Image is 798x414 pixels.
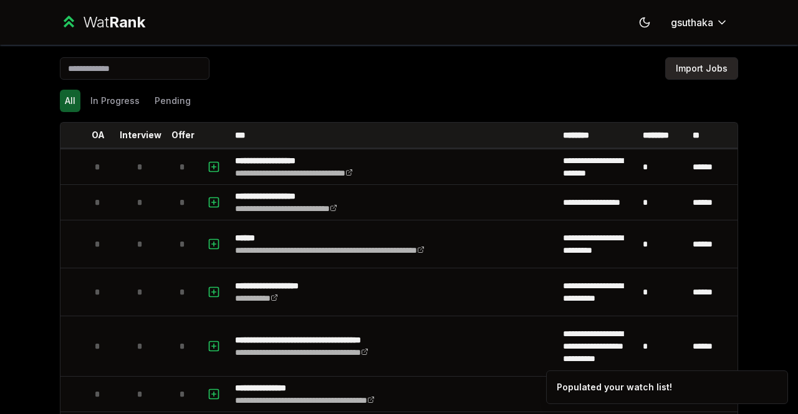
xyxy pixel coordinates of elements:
[557,381,672,393] div: Populated your watch list!
[671,15,713,30] span: gsuthaka
[665,57,738,80] button: Import Jobs
[60,12,145,32] a: WatRank
[92,129,105,141] p: OA
[85,90,145,112] button: In Progress
[661,11,738,34] button: gsuthaka
[83,12,145,32] div: Wat
[171,129,195,141] p: Offer
[120,129,161,141] p: Interview
[109,13,145,31] span: Rank
[60,90,80,112] button: All
[150,90,196,112] button: Pending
